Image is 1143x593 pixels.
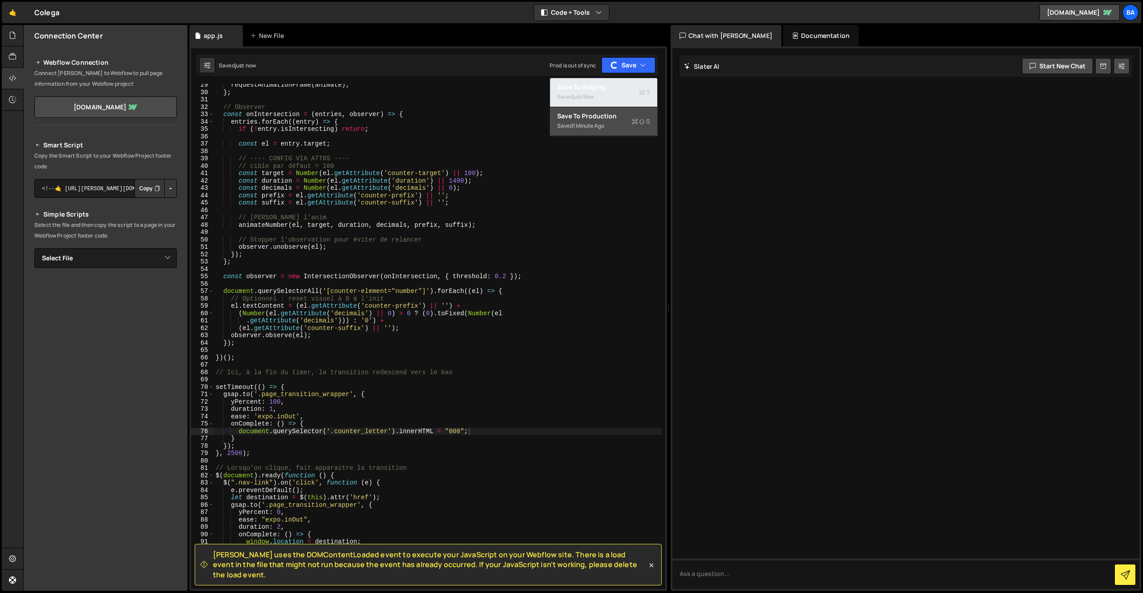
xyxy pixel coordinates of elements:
[191,398,214,406] div: 72
[191,258,214,266] div: 53
[191,457,214,465] div: 80
[191,405,214,413] div: 73
[684,62,720,71] h2: Slater AI
[191,302,214,310] div: 59
[191,295,214,303] div: 58
[191,89,214,96] div: 30
[783,25,859,46] div: Documentation
[191,494,214,501] div: 85
[557,121,650,131] div: Saved
[557,112,650,121] div: Save to Production
[191,266,214,273] div: 54
[557,83,650,92] div: Save to Staging
[632,117,650,126] span: S
[557,92,650,102] div: Saved
[534,4,609,21] button: Code + Tools
[191,553,214,560] div: 93
[34,57,177,68] h2: Webflow Connection
[34,283,178,363] iframe: YouTube video player
[34,150,177,172] p: Copy the Smart Script to your Webflow Project footer code.
[573,93,594,100] div: just now
[191,568,214,575] div: 95
[1022,58,1093,74] button: Start new chat
[1039,4,1120,21] a: [DOMAIN_NAME]
[191,546,214,553] div: 92
[191,251,214,259] div: 52
[191,317,214,325] div: 61
[1122,4,1139,21] a: Ba
[191,575,214,583] div: 96
[191,199,214,207] div: 45
[191,155,214,163] div: 39
[191,435,214,443] div: 77
[191,487,214,494] div: 84
[191,450,214,457] div: 79
[191,325,214,332] div: 62
[191,538,214,546] div: 91
[191,81,214,89] div: 29
[550,107,657,136] button: Save to ProductionS Saved1 minute ago
[191,310,214,317] div: 60
[34,96,177,118] a: [DOMAIN_NAME]
[191,221,214,229] div: 48
[34,179,177,198] textarea: <!--🤙 [URL][PERSON_NAME][DOMAIN_NAME]> <script>document.addEventListener("DOMContentLoaded", func...
[191,288,214,295] div: 57
[191,472,214,480] div: 82
[191,339,214,347] div: 64
[191,96,214,104] div: 31
[250,31,288,40] div: New File
[191,361,214,369] div: 67
[573,122,604,129] div: 1 minute ago
[191,184,214,192] div: 43
[639,88,650,97] span: S
[191,280,214,288] div: 56
[191,464,214,472] div: 81
[191,501,214,509] div: 86
[191,560,214,568] div: 94
[191,369,214,376] div: 68
[191,347,214,354] div: 65
[34,209,177,220] h2: Simple Scripts
[671,25,781,46] div: Chat with [PERSON_NAME]
[550,62,596,69] div: Prod is out of sync
[191,531,214,539] div: 90
[191,413,214,421] div: 74
[191,140,214,148] div: 37
[191,443,214,450] div: 78
[191,192,214,200] div: 44
[34,31,103,41] h2: Connection Center
[191,111,214,118] div: 33
[191,104,214,111] div: 32
[191,118,214,126] div: 34
[191,125,214,133] div: 35
[191,170,214,177] div: 41
[191,509,214,516] div: 87
[2,2,24,23] a: 🤙
[191,229,214,236] div: 49
[191,516,214,524] div: 88
[191,428,214,435] div: 76
[191,148,214,155] div: 38
[191,207,214,214] div: 46
[235,62,256,69] div: just now
[134,179,165,198] button: Copy
[191,177,214,185] div: 42
[191,273,214,280] div: 55
[34,140,177,150] h2: Smart Script
[191,332,214,339] div: 63
[219,62,256,69] div: Saved
[191,420,214,428] div: 75
[191,163,214,170] div: 40
[191,133,214,141] div: 36
[213,550,647,580] span: [PERSON_NAME] uses the DOMContentLoaded event to execute your JavaScript on your Webflow site. Th...
[191,376,214,384] div: 69
[204,31,223,40] div: app.js
[191,354,214,362] div: 66
[34,220,177,241] p: Select the file and then copy the script to a page in your Webflow Project footer code.
[134,179,177,198] div: Button group with nested dropdown
[34,68,177,89] p: Connect [PERSON_NAME] to Webflow to pull page information from your Webflow project
[191,479,214,487] div: 83
[191,236,214,244] div: 50
[191,384,214,391] div: 70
